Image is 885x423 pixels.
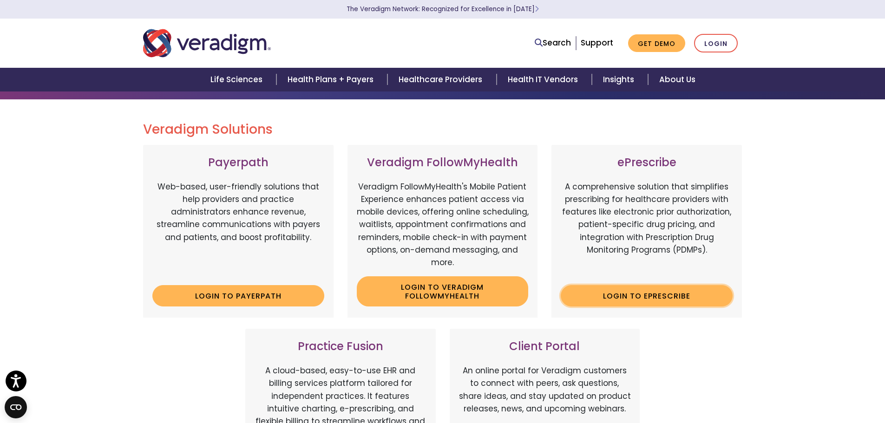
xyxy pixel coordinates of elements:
[561,156,733,169] h3: ePrescribe
[387,68,496,91] a: Healthcare Providers
[628,34,685,52] a: Get Demo
[592,68,648,91] a: Insights
[152,156,324,169] h3: Payerpath
[581,37,613,48] a: Support
[535,5,539,13] span: Learn More
[152,285,324,306] a: Login to Payerpath
[357,276,529,306] a: Login to Veradigm FollowMyHealth
[497,68,592,91] a: Health IT Vendors
[143,28,271,59] img: Veradigm logo
[357,156,529,169] h3: Veradigm FollowMyHealth
[707,356,874,412] iframe: Drift Chat Widget
[357,181,529,269] p: Veradigm FollowMyHealth's Mobile Patient Experience enhances patient access via mobile devices, o...
[694,34,738,53] a: Login
[255,340,426,353] h3: Practice Fusion
[199,68,276,91] a: Life Sciences
[561,181,733,278] p: A comprehensive solution that simplifies prescribing for healthcare providers with features like ...
[143,122,742,137] h2: Veradigm Solutions
[276,68,387,91] a: Health Plans + Payers
[347,5,539,13] a: The Veradigm Network: Recognized for Excellence in [DATE]Learn More
[561,285,733,306] a: Login to ePrescribe
[459,340,631,353] h3: Client Portal
[152,181,324,278] p: Web-based, user-friendly solutions that help providers and practice administrators enhance revenu...
[5,396,27,418] button: Open CMP widget
[535,37,571,49] a: Search
[648,68,707,91] a: About Us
